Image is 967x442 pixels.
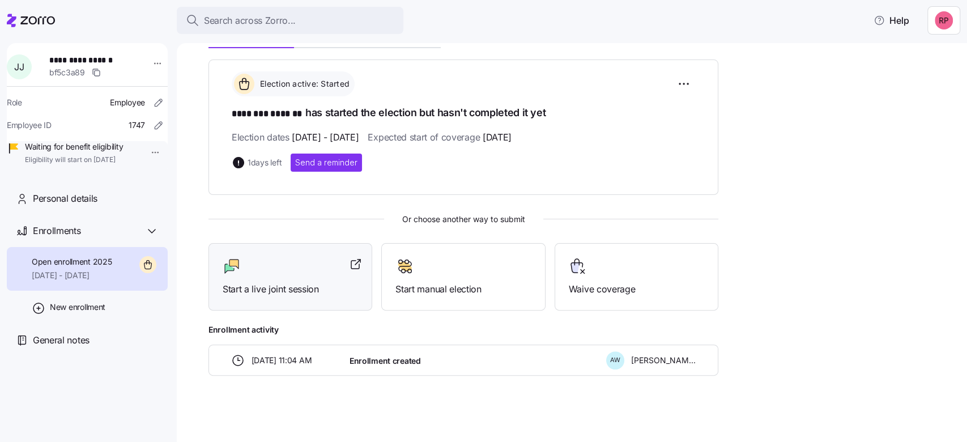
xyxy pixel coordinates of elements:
span: Search across Zorro... [204,14,296,28]
button: Search across Zorro... [177,7,403,34]
span: [DATE] 11:04 AM [252,355,312,366]
span: Start a live joint session [223,282,358,296]
span: Start manual election [395,282,531,296]
span: Help [874,14,909,27]
span: Employee [110,97,145,108]
span: [PERSON_NAME] [631,355,696,366]
span: Election dates [232,130,359,144]
span: Expected start of coverage [368,130,511,144]
span: 1747 [129,120,145,131]
span: Send a reminder [295,157,357,168]
span: Enrollments [33,224,80,238]
span: 1 days left [248,157,282,168]
span: Open enrollment 2025 [32,256,112,267]
span: Waive coverage [569,282,704,296]
span: [DATE] - [DATE] [32,270,112,281]
span: General notes [33,333,90,347]
button: Send a reminder [291,154,362,172]
span: Enrollment activity [208,324,718,335]
span: Personal details [33,192,97,206]
span: New enrollment [50,301,105,313]
img: eedd38507f2e98b8446e6c4bda047efc [935,11,953,29]
span: Election active: Started [257,78,350,90]
span: [DATE] [483,130,512,144]
span: Eligibility will start on [DATE] [25,155,123,165]
span: Or choose another way to submit [208,213,718,226]
span: Enrollment created [350,355,421,367]
span: Role [7,97,22,108]
span: [DATE] - [DATE] [292,130,359,144]
span: Waiting for benefit eligibility [25,141,123,152]
span: A W [610,357,620,363]
span: Employee ID [7,120,52,131]
span: J J [14,62,24,71]
button: Help [864,9,918,32]
h1: has started the election but hasn't completed it yet [232,105,695,121]
span: bf5c3a89 [49,67,85,78]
